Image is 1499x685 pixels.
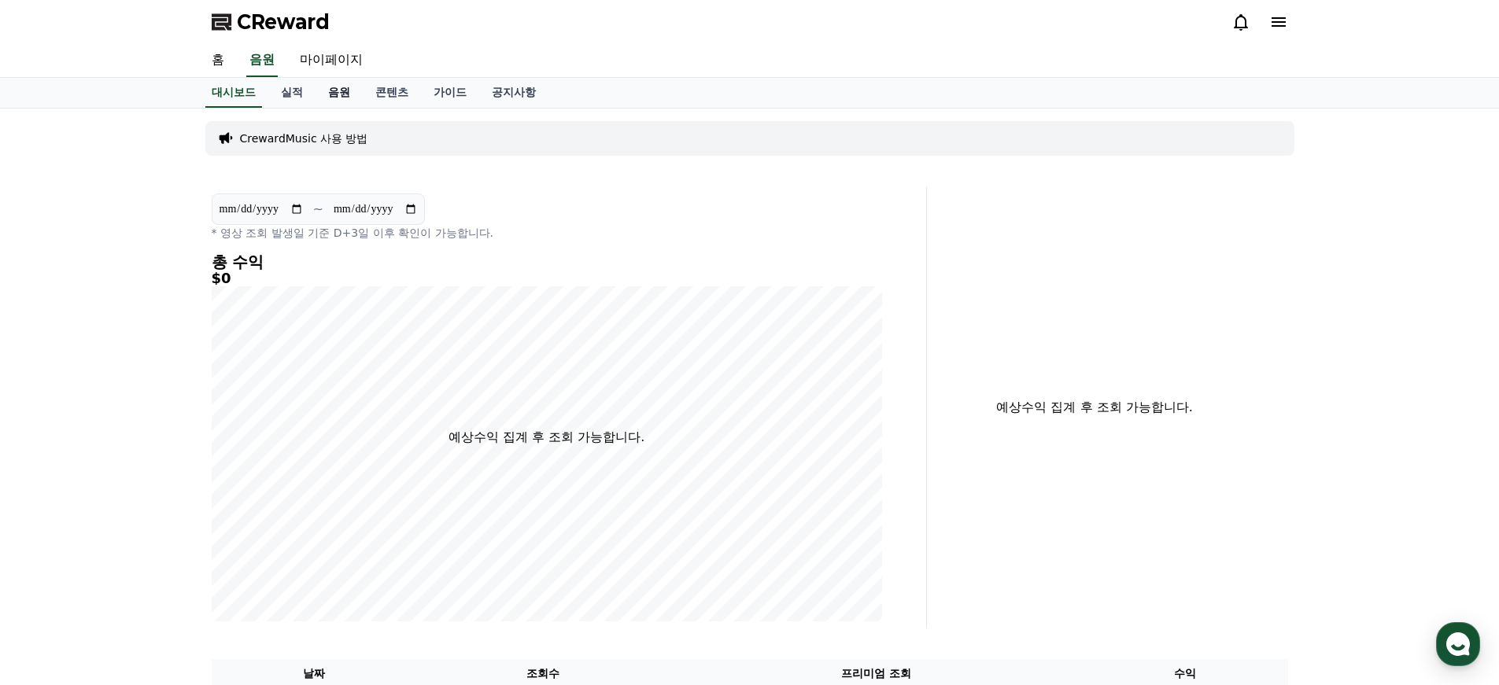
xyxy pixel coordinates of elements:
a: 실적 [268,78,316,108]
p: 예상수익 집계 후 조회 가능합니다. [449,428,644,447]
a: 음원 [316,78,363,108]
a: 공지사항 [479,78,548,108]
a: 콘텐츠 [363,78,421,108]
a: CReward [212,9,330,35]
a: 가이드 [421,78,479,108]
a: 대시보드 [205,78,262,108]
a: 마이페이지 [287,44,375,77]
span: 설정 [243,522,262,535]
h5: $0 [212,271,882,286]
a: 음원 [246,44,278,77]
p: 예상수익 집계 후 조회 가능합니다. [940,398,1250,417]
p: ~ [313,200,323,219]
p: * 영상 조회 발생일 기준 D+3일 이후 확인이 가능합니다. [212,225,882,241]
a: CrewardMusic 사용 방법 [240,131,368,146]
a: 홈 [199,44,237,77]
span: 대화 [144,523,163,536]
a: 대화 [104,499,203,538]
span: CReward [237,9,330,35]
a: 설정 [203,499,302,538]
a: 홈 [5,499,104,538]
span: 홈 [50,522,59,535]
h4: 총 수익 [212,253,882,271]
